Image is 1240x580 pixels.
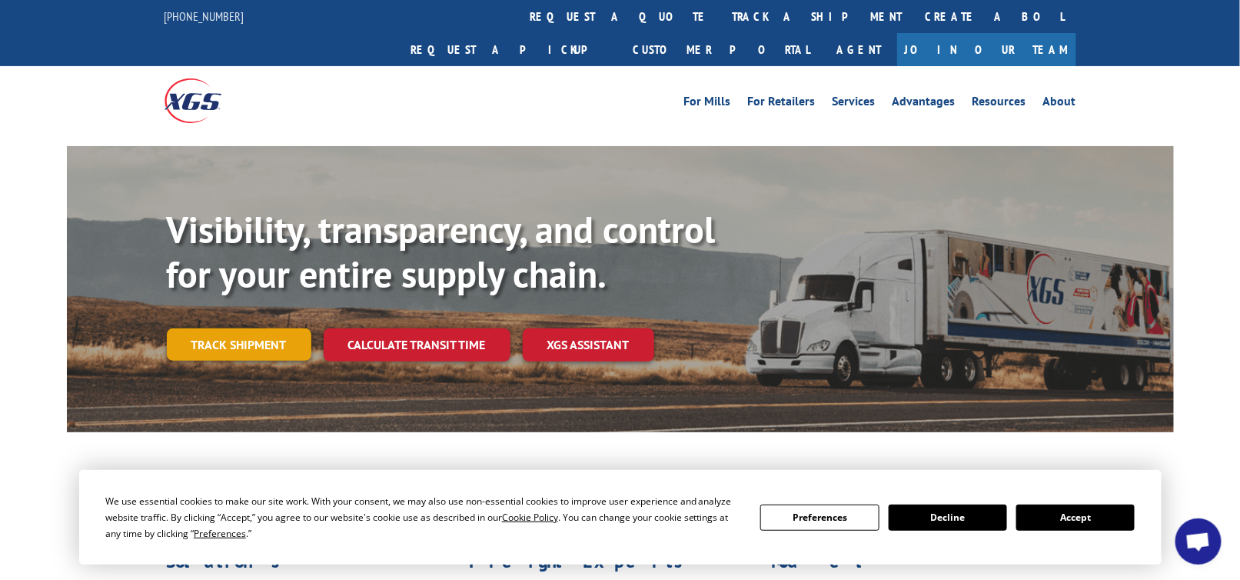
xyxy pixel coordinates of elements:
[105,493,742,542] div: We use essential cookies to make our site work. With your consent, we may also use non-essential ...
[523,328,654,362] a: XGS ASSISTANT
[684,95,731,112] a: For Mills
[1175,518,1222,565] div: Open chat
[79,470,1162,565] div: Cookie Consent Prompt
[972,95,1026,112] a: Resources
[822,33,897,66] a: Agent
[400,33,622,66] a: Request a pickup
[897,33,1076,66] a: Join Our Team
[502,511,558,524] span: Cookie Policy
[760,505,879,531] button: Preferences
[194,527,246,540] span: Preferences
[167,328,311,361] a: Track shipment
[622,33,822,66] a: Customer Portal
[165,8,244,24] a: [PHONE_NUMBER]
[893,95,956,112] a: Advantages
[889,505,1007,531] button: Decline
[324,328,510,362] a: Calculate transit time
[167,205,716,298] b: Visibility, transparency, and control for your entire supply chain.
[748,95,816,112] a: For Retailers
[833,95,876,112] a: Services
[1016,505,1135,531] button: Accept
[1043,95,1076,112] a: About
